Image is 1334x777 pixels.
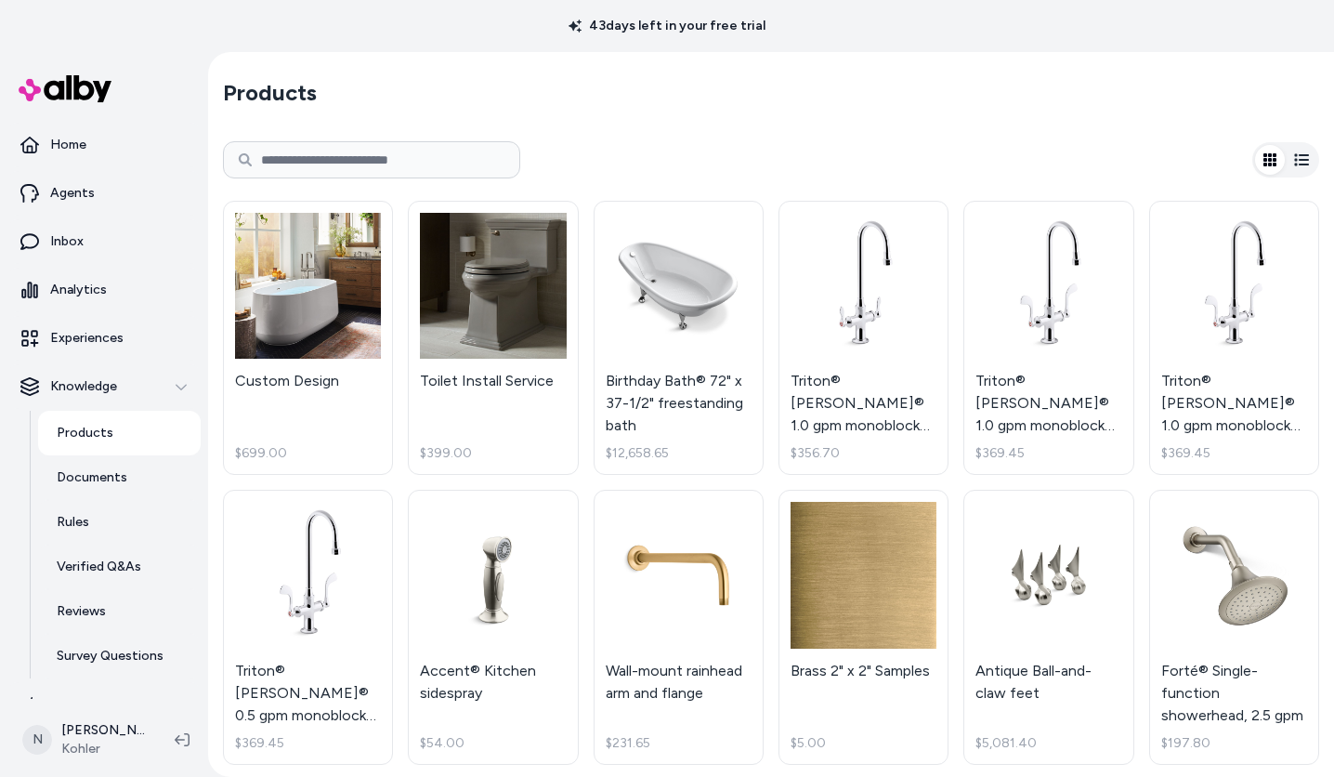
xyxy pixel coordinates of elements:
a: Survey Questions [38,634,201,678]
p: Analytics [50,281,107,299]
a: Triton® Bowe® 1.0 gpm monoblock gooseneck bathroom sink faucet with aerated flow and lever handle... [778,201,948,475]
p: Rules [57,513,89,532]
span: N [22,725,52,755]
a: Triton® Bowe® 0.5 gpm monoblock gooseneck bathroom sink faucet with laminar flow and wristblade h... [223,490,393,764]
a: Inbox [7,219,201,264]
p: Experiences [50,329,124,348]
p: Integrations [50,695,125,714]
button: N[PERSON_NAME]Kohler [11,710,160,770]
a: Forté® Single-function showerhead, 2.5 gpmForté® Single-function showerhead, 2.5 gpm$197.80 [1149,490,1319,764]
p: Verified Q&As [57,558,141,576]
a: Reviews [38,589,201,634]
button: Knowledge [7,364,201,409]
p: [PERSON_NAME] [61,721,145,740]
p: Home [50,136,86,154]
p: Reviews [57,602,106,621]
a: Triton® Bowe® 1.0 gpm monoblock gooseneck bathroom sink faucet with aerated flow and wristblade h... [963,201,1133,475]
p: Agents [50,184,95,203]
p: Documents [57,468,127,487]
a: Antique Ball-and-claw feetAntique Ball-and-claw feet$5,081.40 [963,490,1133,764]
h2: Products [223,78,317,108]
p: Survey Questions [57,647,163,665]
a: Home [7,123,201,167]
p: Inbox [50,232,84,251]
span: Kohler [61,740,145,758]
a: Verified Q&As [38,545,201,589]
a: Brass 2" x 2" SamplesBrass 2" x 2" Samples$5.00 [778,490,948,764]
p: 43 days left in your free trial [557,17,777,35]
a: Experiences [7,316,201,361]
a: Custom DesignCustom Design$699.00 [223,201,393,475]
a: Agents [7,171,201,216]
a: Documents [38,455,201,500]
a: Analytics [7,268,201,312]
p: Products [57,424,113,442]
a: Wall-mount rainhead arm and flangeWall-mount rainhead arm and flange$231.65 [594,490,764,764]
a: Rules [38,500,201,545]
a: Toilet Install ServiceToilet Install Service$399.00 [408,201,578,475]
a: Triton® Bowe® 1.0 gpm monoblock gooseneck bathroom sink faucet with laminar flow and wristblade h... [1149,201,1319,475]
p: Knowledge [50,377,117,396]
a: Accent® Kitchen sidesprayAccent® Kitchen sidespray$54.00 [408,490,578,764]
a: Integrations [7,682,201,727]
a: Birthday Bath® 72" x 37-1/2" freestanding bathBirthday Bath® 72" x 37-1/2" freestanding bath$12,6... [594,201,764,475]
img: alby Logo [19,75,111,102]
a: Products [38,411,201,455]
